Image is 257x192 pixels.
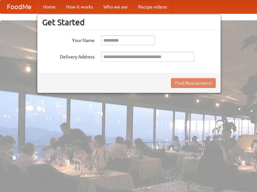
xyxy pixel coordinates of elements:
[0,0,38,13] a: FoodMe
[61,0,98,13] a: How it works
[38,0,61,13] a: Home
[42,52,95,60] label: Delivery Address
[171,78,216,88] button: Find Restaurants!
[42,35,95,44] label: Your Name
[42,17,216,27] h3: Get Started
[98,0,133,13] a: Who we are
[133,0,172,13] a: Recipe videos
